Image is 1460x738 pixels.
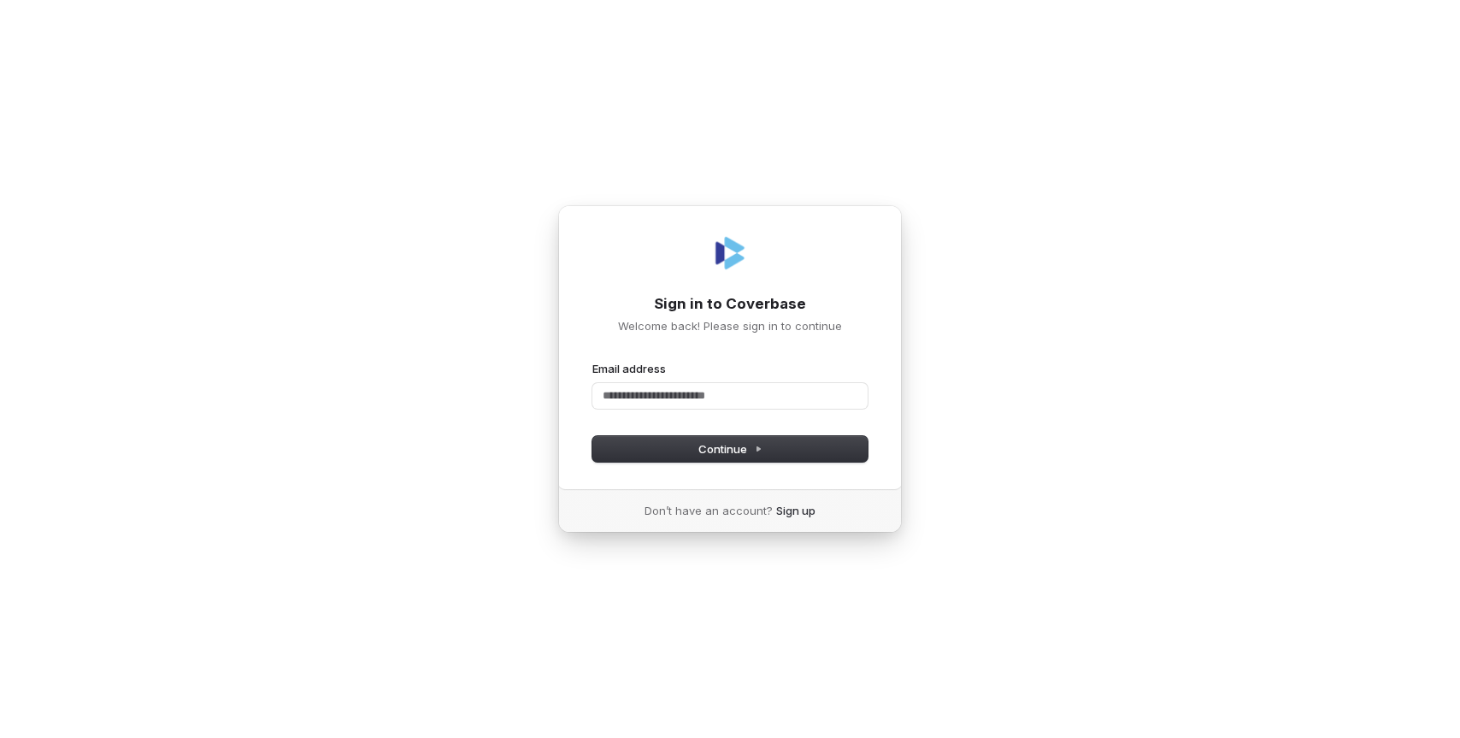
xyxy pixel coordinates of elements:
[776,503,815,518] a: Sign up
[709,233,751,274] img: Coverbase
[592,318,868,334] p: Welcome back! Please sign in to continue
[592,294,868,315] h1: Sign in to Coverbase
[592,436,868,462] button: Continue
[645,503,773,518] span: Don’t have an account?
[592,361,666,376] label: Email address
[698,441,762,457] span: Continue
